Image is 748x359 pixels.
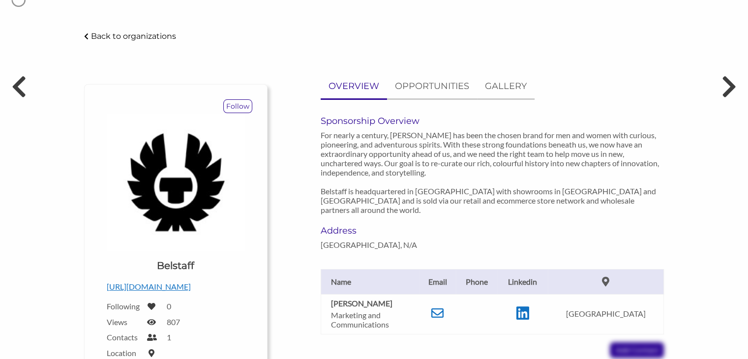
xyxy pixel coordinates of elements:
[107,113,245,251] img: Belstaff Logo
[224,100,252,113] p: Follow
[157,259,194,272] h1: Belstaff
[107,317,141,327] label: Views
[456,269,497,294] th: Phone
[331,299,392,308] b: [PERSON_NAME]
[395,79,469,93] p: OPPORTUNITIES
[419,269,456,294] th: Email
[167,332,171,342] label: 1
[553,309,659,318] p: [GEOGRAPHIC_DATA]
[107,348,141,358] label: Location
[321,130,664,214] p: For nearly a century, [PERSON_NAME] has been the chosen brand for men and women with curious, pio...
[485,79,527,93] p: GALLERY
[497,269,547,294] th: Linkedin
[321,269,419,294] th: Name
[167,301,171,311] label: 0
[321,116,664,126] h6: Sponsorship Overview
[107,280,245,293] p: [URL][DOMAIN_NAME]
[107,332,141,342] label: Contacts
[329,79,379,93] p: OVERVIEW
[107,301,141,311] label: Following
[331,310,415,329] p: Marketing and Communications
[167,317,180,327] label: 807
[321,225,425,236] h6: Address
[91,31,176,41] p: Back to organizations
[321,240,425,249] p: [GEOGRAPHIC_DATA], N/A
